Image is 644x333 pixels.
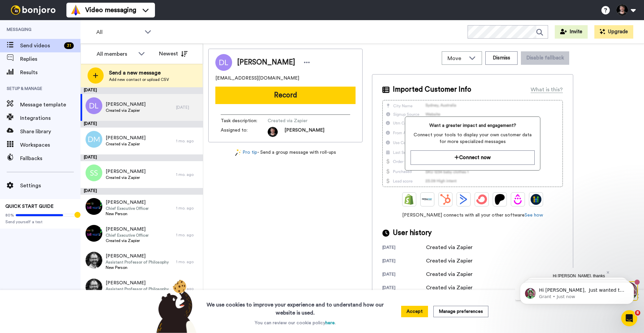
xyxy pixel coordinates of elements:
[8,5,58,15] img: bj-logo-header-white.svg
[109,69,169,77] span: Send a new message
[20,128,80,136] span: Share library
[106,108,146,113] span: Created via Zapier
[20,154,80,162] span: Fallbacks
[635,310,640,316] span: 8
[1,1,19,19] img: 3183ab3e-59ed-45f6-af1c-10226f767056-1659068401.jpg
[433,306,488,317] button: Manage preferences
[284,127,324,137] span: [PERSON_NAME]
[525,213,543,218] a: See how
[106,206,149,211] span: Chief Executive Officer
[176,172,200,177] div: 1 mo. ago
[86,225,102,242] img: 0973bfb9-7ad3-4f64-bdb7-f1482bc03d25.png
[21,21,30,30] img: mute-white.svg
[494,194,505,205] img: Patreon
[86,131,102,148] img: dm.png
[382,212,563,219] span: [PERSON_NAME] connects with all your other software
[106,211,149,217] span: New Person
[458,194,469,205] img: ActiveCampaign
[29,19,115,152] span: Hi [PERSON_NAME], Just wanted to check in as you've been with us at [GEOGRAPHIC_DATA] for about 4...
[382,272,426,278] div: [DATE]
[150,279,200,333] img: bear-with-cookie.png
[594,25,633,39] button: Upgrade
[106,199,149,206] span: [PERSON_NAME]
[20,42,61,50] span: Send videos
[221,127,268,137] span: Assigned to:
[86,164,102,181] img: ss.png
[255,320,336,326] p: You can review our cookie policy .
[382,258,426,265] div: [DATE]
[215,54,232,71] img: Image of Douglas Laird
[200,297,390,317] h3: We use cookies to improve your experience and to understand how our website is used.
[29,26,116,32] p: Message from Grant, sent Just now
[411,150,534,165] button: Connect now
[80,154,203,161] div: [DATE]
[382,285,426,292] div: [DATE]
[237,57,295,67] span: [PERSON_NAME]
[86,97,102,114] img: dl.png
[80,188,203,195] div: [DATE]
[96,28,141,36] span: All
[64,42,74,49] div: 31
[176,138,200,144] div: 1 mo. ago
[86,198,102,215] img: 0973bfb9-7ad3-4f64-bdb7-f1482bc03d25.png
[215,87,356,104] button: Record
[485,51,518,65] button: Dismiss
[513,194,523,205] img: Drip
[38,6,91,53] span: Hi [PERSON_NAME], thanks for joining us with a paid account! Wanted to say thanks in person, so p...
[411,132,534,145] span: Connect your tools to display your own customer data for more specialized messages
[422,194,433,205] img: Ontraport
[268,117,331,124] span: Created via Zapier
[5,219,75,225] span: Send yourself a test
[621,310,637,326] iframe: Intercom live chat
[555,25,588,39] button: Invite
[176,232,200,238] div: 1 mo. ago
[106,168,146,175] span: [PERSON_NAME]
[20,114,80,122] span: Integrations
[531,86,563,94] div: What is this?
[20,68,80,77] span: Results
[80,87,203,94] div: [DATE]
[208,149,363,156] div: - Send a group message with roll-ups
[404,194,415,205] img: Shopify
[476,194,487,205] img: ConvertKit
[426,243,473,251] div: Created via Zapier
[393,85,471,95] span: Imported Customer Info
[235,149,257,156] a: Pro tip
[70,5,81,15] img: vm-color.svg
[411,122,534,129] span: Want a greater impact and engagement?
[426,284,473,292] div: Created via Zapier
[426,257,473,265] div: Created via Zapier
[176,205,200,211] div: 1 mo. ago
[106,226,149,233] span: [PERSON_NAME]
[109,77,169,82] span: Add new contact or upload CSV
[106,286,169,292] span: Assistant Professor of Philosophy
[215,75,299,82] span: [EMAIL_ADDRESS][DOMAIN_NAME]
[325,321,335,325] a: here
[74,212,80,218] div: Tooltip anchor
[5,204,54,209] span: QUICK START GUIDE
[154,47,193,60] button: Newest
[440,194,451,205] img: Hubspot
[382,245,426,251] div: [DATE]
[447,54,466,62] span: Move
[393,228,432,238] span: User history
[176,259,200,265] div: 1 mo. ago
[20,182,80,190] span: Settings
[20,55,80,63] span: Replies
[106,253,169,259] span: [PERSON_NAME]
[106,259,169,265] span: Assistant Professor of Philosophy
[85,5,136,15] span: Video messaging
[401,306,428,317] button: Accept
[106,101,146,108] span: [PERSON_NAME]
[106,265,169,270] span: New Person
[20,141,80,149] span: Workspaces
[106,135,146,141] span: [PERSON_NAME]
[106,280,169,286] span: [PERSON_NAME]
[97,50,135,58] div: All members
[80,121,203,128] div: [DATE]
[521,51,569,65] button: Disable fallback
